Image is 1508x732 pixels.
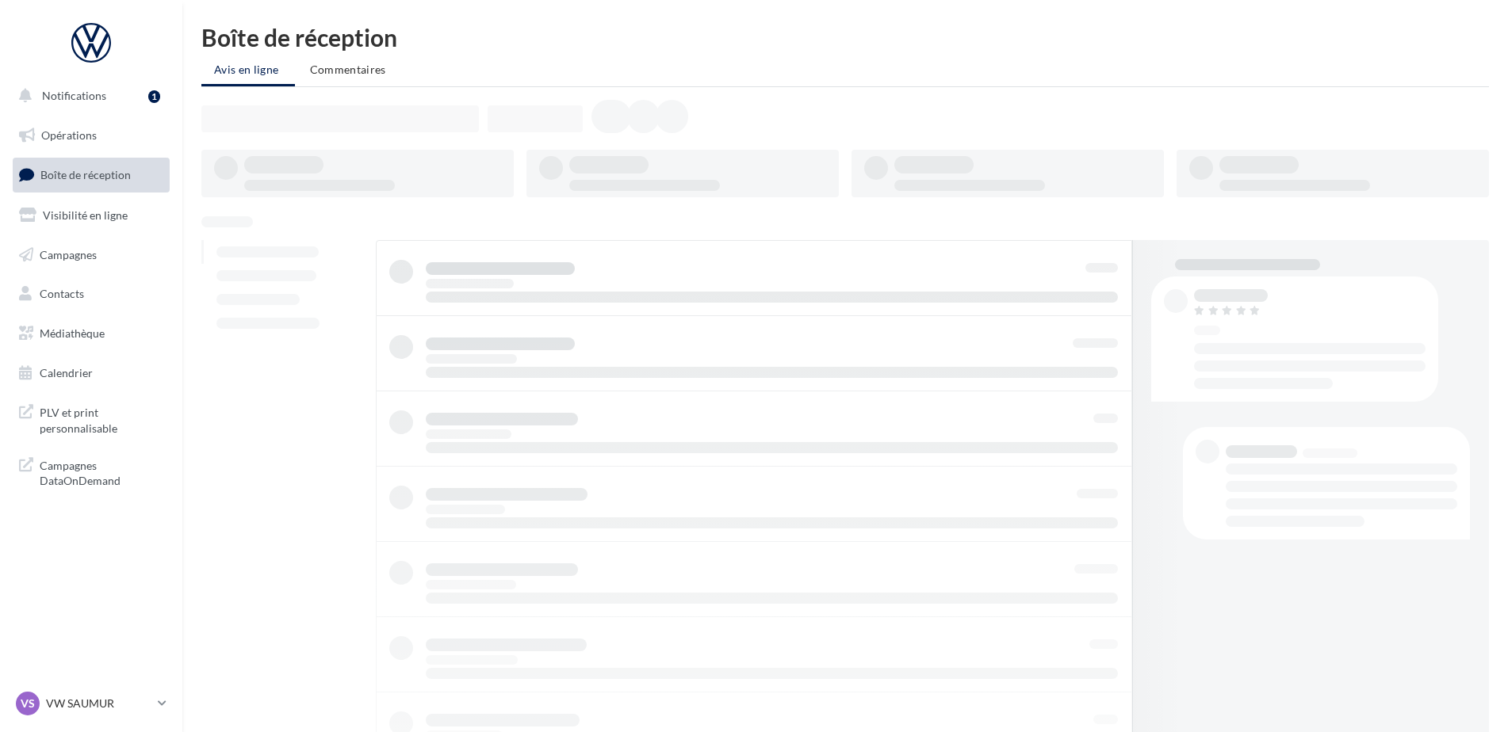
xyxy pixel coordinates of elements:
button: Notifications 1 [10,79,166,112]
span: Contacts [40,287,84,300]
span: Opérations [41,128,97,142]
a: Boîte de réception [10,158,173,192]
a: Campagnes [10,238,173,272]
a: VS VW SAUMUR [13,688,170,719]
span: Médiathèque [40,326,105,340]
span: Campagnes [40,247,97,261]
a: Contacts [10,277,173,311]
span: Calendrier [40,366,93,379]
div: 1 [148,90,160,103]
a: Campagnes DataOnDemand [10,448,173,495]
span: Boîte de réception [40,168,131,181]
span: Campagnes DataOnDemand [40,455,163,489]
div: Boîte de réception [201,25,1489,49]
a: Médiathèque [10,317,173,350]
a: Visibilité en ligne [10,199,173,232]
span: PLV et print personnalisable [40,402,163,436]
span: VS [21,696,35,711]
a: PLV et print personnalisable [10,395,173,442]
span: Commentaires [310,63,386,76]
a: Opérations [10,119,173,152]
span: Notifications [42,89,106,102]
p: VW SAUMUR [46,696,151,711]
span: Visibilité en ligne [43,208,128,222]
a: Calendrier [10,356,173,390]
